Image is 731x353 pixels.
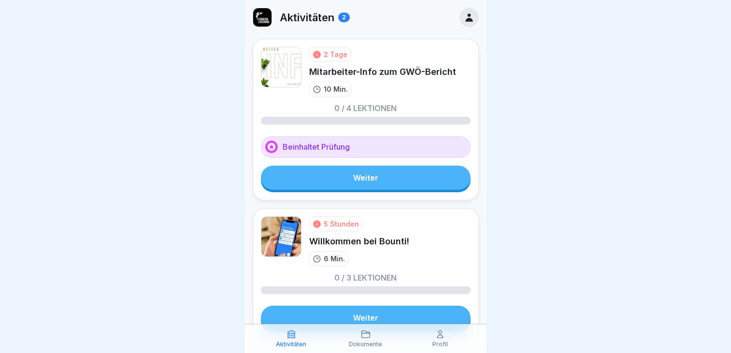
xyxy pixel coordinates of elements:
a: Weiter [261,166,471,190]
img: xh3bnih80d1pxcetv9zsuevg.png [261,216,301,257]
div: Willkommen bei Bounti! [309,235,409,247]
img: cbgah4ktzd3wiqnyiue5lell.png [261,47,301,87]
p: Aktivitäten [276,341,306,348]
img: ewxb9rjzulw9ace2na8lwzf2.png [253,8,272,27]
p: Aktivitäten [280,11,334,24]
div: 2 [338,13,350,22]
p: 0 / 4 Lektionen [334,104,397,112]
a: Weiter [261,306,471,330]
p: Profil [432,341,448,348]
div: 5 Stunden [324,219,359,229]
p: 0 / 3 Lektionen [334,274,397,282]
div: 2 Tage [324,49,347,59]
p: 6 Min. [324,254,345,264]
p: 10 Min. [324,84,348,94]
div: Beinhaltet Prüfung [261,136,471,158]
div: Mitarbeiter-Info zum GWÖ-Bericht [309,66,456,78]
p: Dokumente [349,341,382,348]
